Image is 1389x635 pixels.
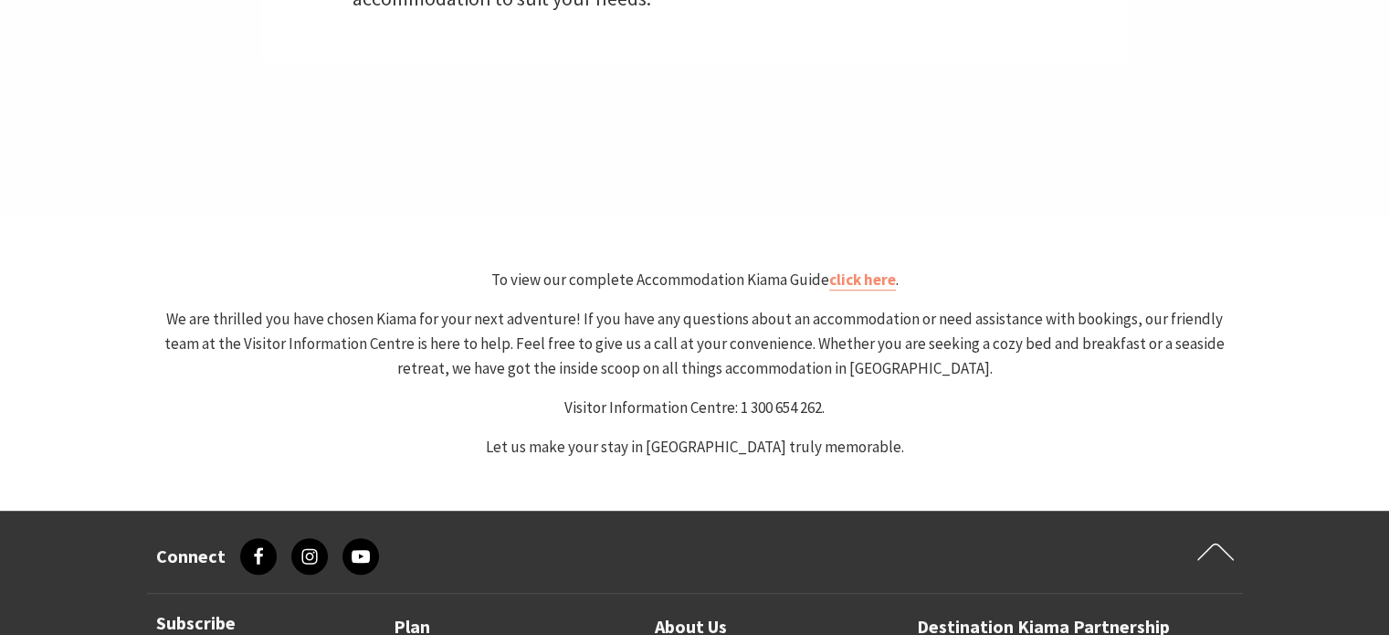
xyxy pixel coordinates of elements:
p: Visitor Information Centre: 1 300 654 262. [154,396,1236,420]
h3: Subscribe [156,612,348,634]
h3: Connect [156,545,226,567]
p: To view our complete Accommodation Kiama Guide . [154,268,1236,292]
p: We are thrilled you have chosen Kiama for your next adventure! If you have any questions about an... [154,307,1236,382]
p: Let us make your stay in [GEOGRAPHIC_DATA] truly memorable. [154,435,1236,460]
a: click here [829,270,896,291]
